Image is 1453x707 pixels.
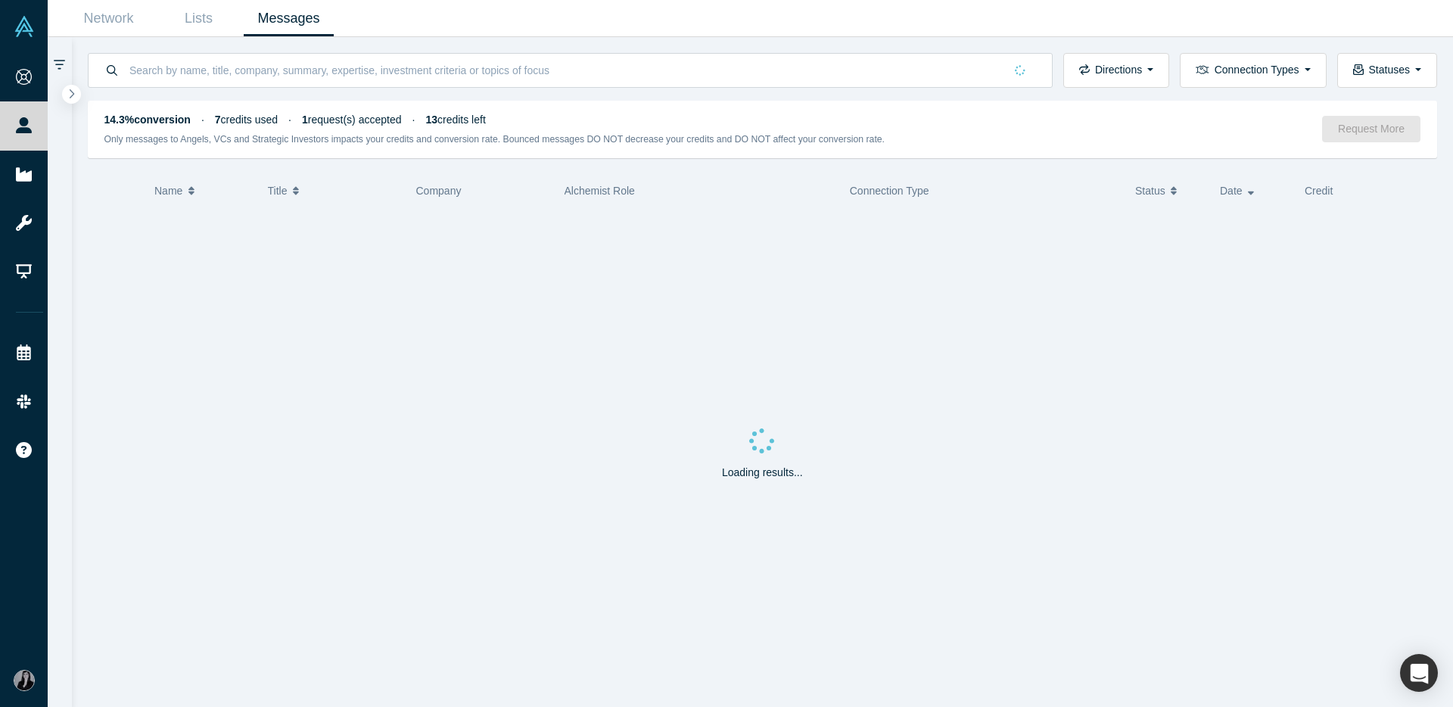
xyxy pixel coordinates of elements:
button: Status [1135,175,1204,207]
img: Selen Zengin's Account [14,670,35,691]
span: Connection Type [850,185,929,197]
button: Title [268,175,400,207]
a: Network [64,1,154,36]
span: Status [1135,175,1165,207]
button: Statuses [1337,53,1437,88]
span: Name [154,175,182,207]
span: Company [416,185,462,197]
span: Credit [1305,185,1333,197]
button: Name [154,175,252,207]
span: · [201,114,204,126]
strong: 13 [425,114,437,126]
span: request(s) accepted [302,114,402,126]
img: Alchemist Vault Logo [14,16,35,37]
span: Title [268,175,288,207]
button: Date [1220,175,1289,207]
a: Messages [244,1,334,36]
span: credits used [215,114,278,126]
a: Lists [154,1,244,36]
input: Search by name, title, company, summary, expertise, investment criteria or topics of focus [128,52,1004,88]
span: credits left [425,114,485,126]
strong: 14.3% conversion [104,114,191,126]
small: Only messages to Angels, VCs and Strategic Investors impacts your credits and conversion rate. Bo... [104,134,885,145]
span: · [288,114,291,126]
span: Date [1220,175,1243,207]
span: · [412,114,415,126]
strong: 7 [215,114,221,126]
button: Directions [1063,53,1169,88]
button: Connection Types [1180,53,1326,88]
span: Alchemist Role [565,185,635,197]
strong: 1 [302,114,308,126]
p: Loading results... [722,465,803,481]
